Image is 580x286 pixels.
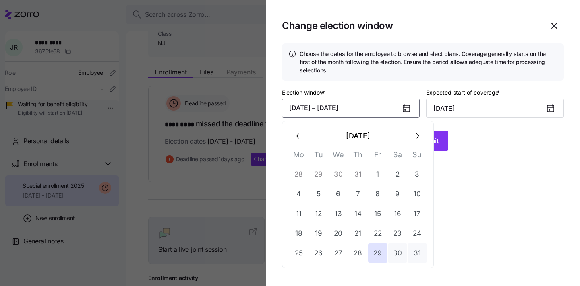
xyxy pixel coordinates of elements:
button: 6 August 2025 [329,184,348,204]
th: Fr [368,149,387,165]
button: 7 August 2025 [348,184,368,204]
button: 16 August 2025 [388,204,407,223]
button: 10 August 2025 [408,184,427,204]
button: [DATE] – [DATE] [282,99,420,118]
th: Mo [289,149,309,165]
button: 29 July 2025 [309,165,328,184]
button: 28 July 2025 [289,165,309,184]
button: 1 August 2025 [368,165,387,184]
button: 13 August 2025 [329,204,348,223]
button: 17 August 2025 [408,204,427,223]
button: 25 August 2025 [289,243,309,263]
button: 27 August 2025 [329,243,348,263]
span: Submit [417,136,439,146]
label: Expected start of coverage [426,88,501,97]
button: 14 August 2025 [348,204,368,223]
button: 4 August 2025 [289,184,309,204]
th: Th [348,149,368,165]
button: 31 July 2025 [348,165,368,184]
input: MM/DD/YYYY [426,99,564,118]
button: 30 August 2025 [388,243,407,263]
th: We [328,149,348,165]
button: 30 July 2025 [329,165,348,184]
button: 20 August 2025 [329,224,348,243]
button: 8 August 2025 [368,184,387,204]
button: 9 August 2025 [388,184,407,204]
button: 15 August 2025 [368,204,387,223]
button: 3 August 2025 [408,165,427,184]
button: 19 August 2025 [309,224,328,243]
button: 23 August 2025 [388,224,407,243]
button: 12 August 2025 [309,204,328,223]
button: 5 August 2025 [309,184,328,204]
h1: Change election window [282,19,538,32]
th: Su [407,149,427,165]
button: 21 August 2025 [348,224,368,243]
h4: Choose the dates for the employee to browse and elect plans. Coverage generally starts on the fir... [300,50,557,74]
button: 18 August 2025 [289,224,309,243]
button: 31 August 2025 [408,243,427,263]
button: 26 August 2025 [309,243,328,263]
button: [DATE] [308,126,408,146]
label: Election window [282,88,327,97]
button: 28 August 2025 [348,243,368,263]
th: Tu [309,149,328,165]
button: 24 August 2025 [408,224,427,243]
th: Sa [387,149,407,165]
button: 29 August 2025 [368,243,387,263]
button: 22 August 2025 [368,224,387,243]
button: 2 August 2025 [388,165,407,184]
button: 11 August 2025 [289,204,309,223]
